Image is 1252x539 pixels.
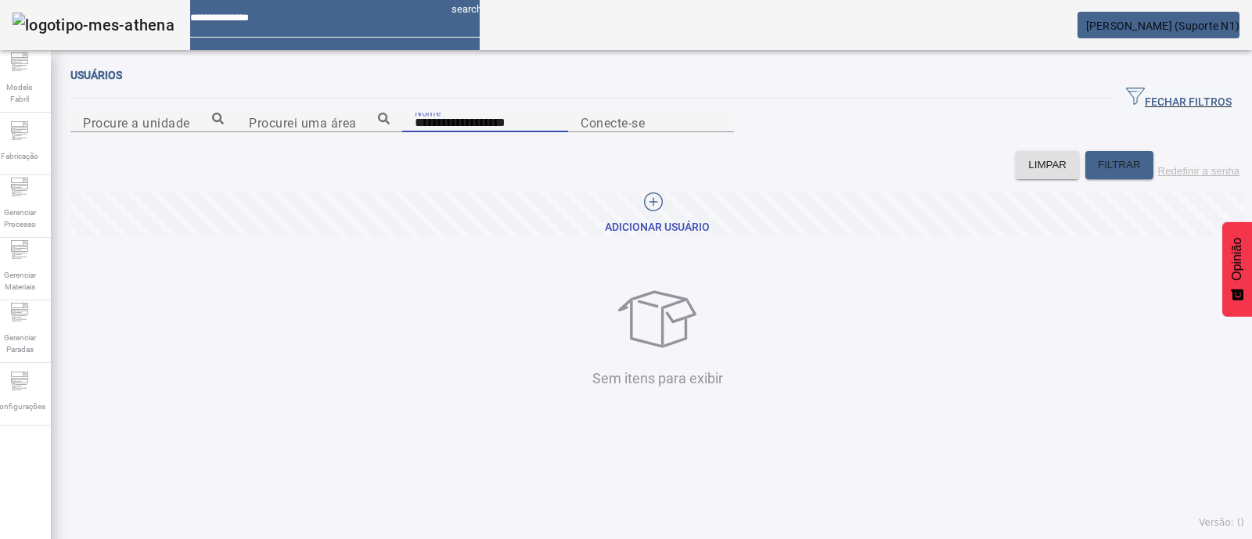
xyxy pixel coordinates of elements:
[83,113,224,132] input: Número
[6,83,33,103] font: Modelo Fabril
[1,152,38,160] font: Fabricação
[1098,159,1141,171] font: FILTRAR
[70,191,1244,236] button: Adicionar Usuário
[249,113,390,132] input: Número
[1028,159,1067,171] font: LIMPAR
[605,221,710,233] font: Adicionar Usuário
[1158,165,1239,177] font: Redefinir a senha
[1199,517,1244,528] font: Versão: ()
[249,115,357,130] font: Procurei uma área
[13,13,174,38] img: logotipo-mes-athena
[70,69,122,81] font: Usuários
[1016,151,1079,179] button: LIMPAR
[1222,222,1252,317] button: Feedback - Mostrar pesquisa
[83,115,190,130] font: Procure a unidade
[1230,238,1243,281] font: Opinião
[1113,84,1244,113] button: FECHAR FILTROS
[592,370,723,386] font: Sem itens para exibir
[1145,95,1232,108] font: FECHAR FILTROS
[4,271,36,291] font: Gerenciar Materiais
[1086,20,1240,32] font: [PERSON_NAME] (Suporte N1)
[4,333,36,354] font: Gerenciar Paradas
[415,106,441,117] font: Nome
[1153,151,1244,179] button: Redefinir a senha
[581,115,645,130] font: Conecte-se
[1085,151,1153,179] button: FILTRAR
[4,208,36,228] font: Gerenciar Processo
